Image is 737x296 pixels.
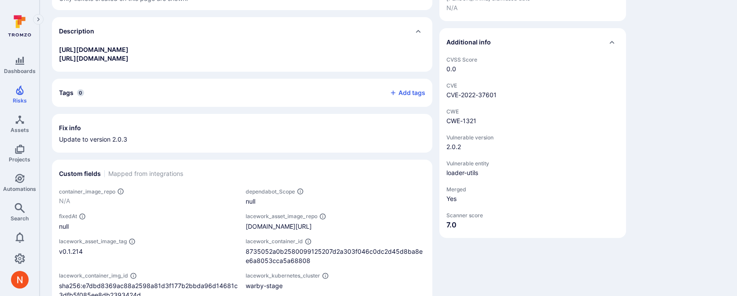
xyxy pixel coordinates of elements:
span: 2.0.2 [446,143,619,151]
div: Collapse tags [52,79,432,107]
h2: Custom fields [59,169,101,178]
span: Yes [446,194,619,203]
span: Automations [3,186,36,192]
span: Merged [446,186,619,193]
div: [DOMAIN_NAME][URL] [246,222,425,231]
span: CVE [446,82,619,89]
p: N/A [59,197,239,205]
span: container_image_repo [59,188,115,195]
span: Projects [9,156,30,163]
span: lacework_asset_image_repo [246,213,317,219]
span: fixedAt [59,213,77,219]
span: 0.0 [446,65,619,73]
div: warby-stage [246,281,425,290]
span: N/A [446,4,619,12]
button: Add tags [383,86,425,100]
img: ACg8ocIprwjrgDQnDsNSk9Ghn5p5-B8DpAKWoJ5Gi9syOE4K59tr4Q=s96-c [11,271,29,289]
span: CWE [446,108,619,115]
div: Collapse [439,28,626,56]
i: Expand navigation menu [35,16,41,23]
span: lacework_asset_image_tag [59,238,127,245]
h2: Tags [59,88,74,97]
div: 8735052a0b2580099125207d2a303f046c0dc2d45d8ba8ee6a8053cca5a68808 [246,247,425,265]
span: Risks [13,97,27,104]
div: null [246,197,425,206]
span: Search [11,215,29,222]
span: lacework_container_id [246,238,303,245]
span: lacework_kubernetes_cluster [246,272,320,279]
span: Dashboards [4,68,36,74]
a: CVE-2022-37601 [446,91,497,99]
span: Mapped from integrations [108,169,183,178]
div: v0.1.214 [59,247,239,256]
span: CVSS Score [446,56,619,63]
span: 0 [77,89,84,96]
span: lacework_container_img_id [59,272,128,279]
div: Neeren Patki [11,271,29,289]
span: Scanner score [446,212,619,219]
h2: Additional info [446,38,491,47]
a: CWE-1321 [446,117,476,124]
span: Vulnerable entity [446,160,619,167]
a: [URL][DOMAIN_NAME] [59,55,129,62]
span: Assets [11,127,29,133]
span: loader-utils [446,168,619,177]
h2: Fix info [59,124,81,132]
a: [URL][DOMAIN_NAME] [59,46,129,53]
h2: Description [59,27,94,36]
span: 7.0 [446,220,619,229]
p: Update to version 2.0.3 [59,135,425,144]
div: Collapse description [52,17,432,45]
span: Vulnerable version [446,134,619,141]
button: Expand navigation menu [33,14,44,25]
div: null [59,222,239,231]
section: additional info card [439,28,626,238]
span: dependabot_Scope [246,188,295,195]
section: fix info card [52,114,432,153]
